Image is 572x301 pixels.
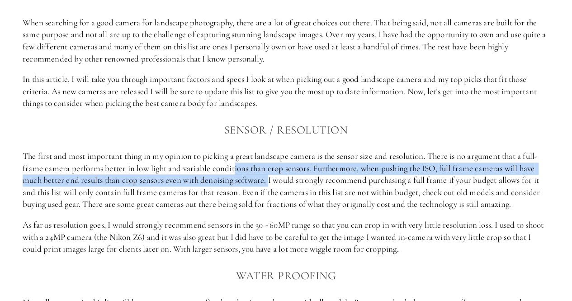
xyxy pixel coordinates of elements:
p: In this article, I will take you through important factors and specs I look at when picking out a... [23,73,549,110]
h3: Sensor / Resolution [23,121,549,139]
p: The first and most important thing in my opinion to picking a great landscape camera is the senso... [23,150,549,210]
p: As far as resolution goes, I would strongly recommend sensors in the 30 - 60MP range so that you ... [23,219,549,255]
p: When searching for a good camera for landscape photography, there are a lot of great choices out ... [23,17,549,65]
h3: Water Proofing [23,267,549,285]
